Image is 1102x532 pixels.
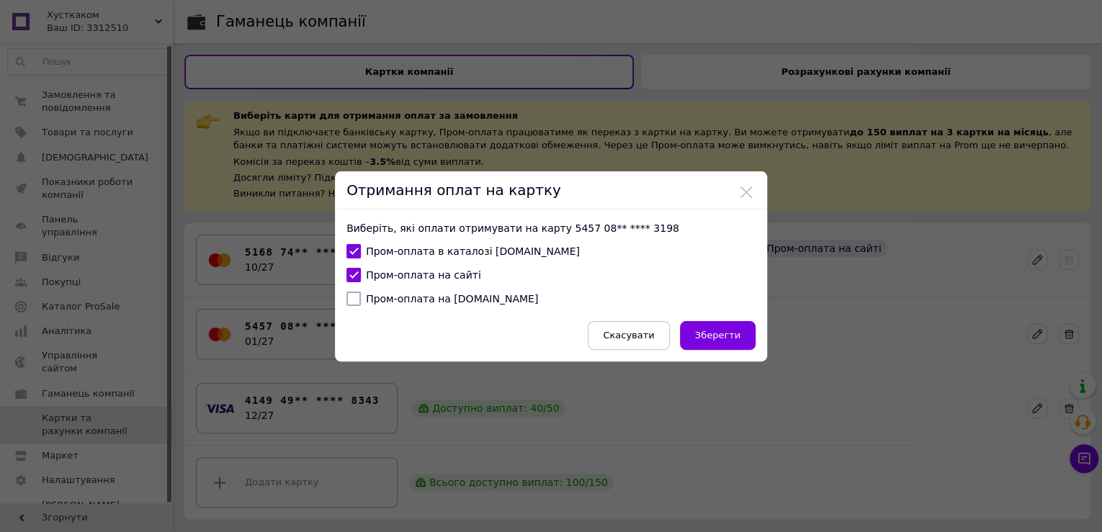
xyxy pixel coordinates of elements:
[346,292,538,306] label: Пром-оплата на [DOMAIN_NAME]
[680,321,756,350] button: Зберегти
[346,268,481,282] label: Пром-оплата на сайті
[346,244,580,258] label: Пром-оплата в каталозі [DOMAIN_NAME]
[346,181,561,199] span: Отримання оплат на картку
[695,330,740,341] span: Зберегти
[603,330,654,341] span: Скасувати
[346,221,756,235] p: Виберіть, які оплати отримувати на карту 5457 08** **** 3198
[588,321,669,350] button: Скасувати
